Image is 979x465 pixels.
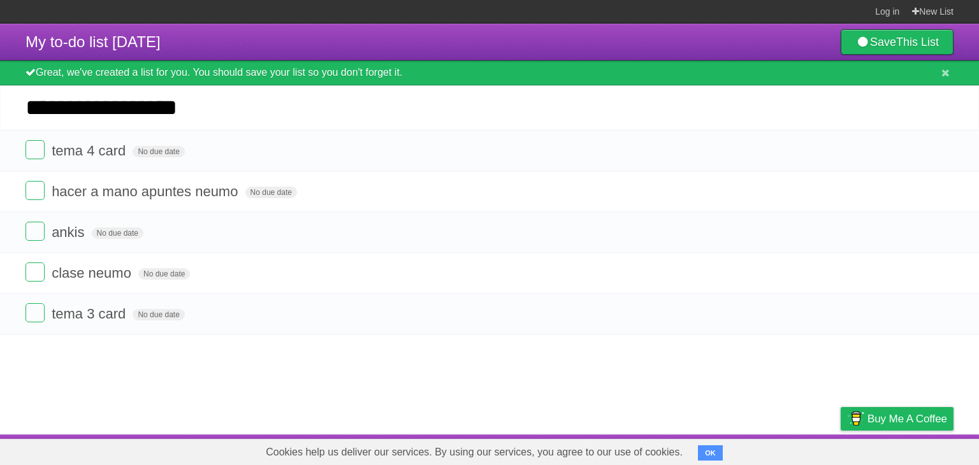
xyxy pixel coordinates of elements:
span: hacer a mano apuntes neumo [52,183,241,199]
a: About [671,438,698,462]
span: ankis [52,224,87,240]
span: No due date [245,187,297,198]
label: Done [25,303,45,322]
span: No due date [92,227,143,239]
a: Buy me a coffee [841,407,954,431]
label: Done [25,262,45,282]
a: Privacy [824,438,857,462]
span: No due date [133,309,184,320]
span: tema 4 card [52,143,129,159]
button: OK [698,445,723,461]
span: No due date [138,268,190,280]
a: Suggest a feature [873,438,954,462]
a: Terms [781,438,809,462]
b: This List [896,36,939,48]
span: Cookies help us deliver our services. By using our services, you agree to our use of cookies. [253,440,695,465]
span: My to-do list [DATE] [25,33,161,50]
a: Developers [713,438,765,462]
span: No due date [133,146,184,157]
span: tema 3 card [52,306,129,322]
label: Done [25,222,45,241]
span: clase neumo [52,265,134,281]
label: Done [25,181,45,200]
a: SaveThis List [841,29,954,55]
span: Buy me a coffee [867,408,947,430]
img: Buy me a coffee [847,408,864,429]
label: Done [25,140,45,159]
